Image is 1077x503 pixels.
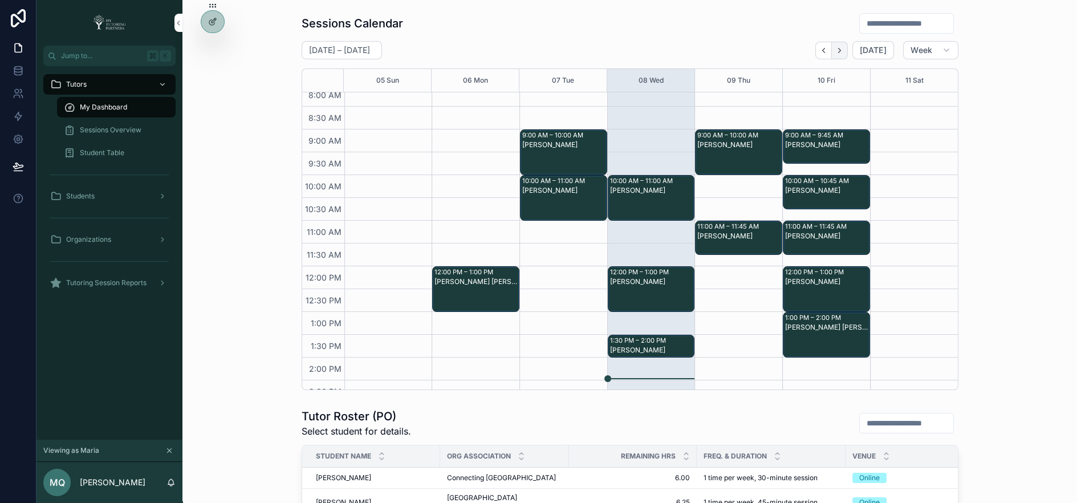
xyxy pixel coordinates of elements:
div: 12:00 PM – 1:00 PM [434,267,496,277]
span: Students [66,192,95,201]
h1: Sessions Calendar [302,15,403,31]
div: 9:00 AM – 10:00 AM[PERSON_NAME] [521,130,607,175]
span: 12:30 PM [303,295,344,305]
button: 11 Sat [905,69,924,92]
div: [PERSON_NAME] [785,140,869,149]
p: [PERSON_NAME] [80,477,145,488]
div: 12:00 PM – 1:00 PM[PERSON_NAME] [783,267,869,311]
span: 9:00 AM [306,136,344,145]
span: [DATE] [860,45,887,55]
a: Online [852,473,968,483]
div: [PERSON_NAME] [610,277,694,286]
a: [PERSON_NAME] [316,473,433,482]
div: [PERSON_NAME] [785,186,869,195]
div: 10:00 AM – 11:00 AM [610,176,676,185]
h2: [DATE] – [DATE] [309,44,370,56]
button: 09 Thu [727,69,750,92]
span: 10:00 AM [302,181,344,191]
span: 11:30 AM [304,250,344,259]
span: 12:00 PM [303,273,344,282]
span: 2:00 PM [306,364,344,374]
div: 10:00 AM – 11:00 AM[PERSON_NAME] [608,176,694,220]
div: 1:30 PM – 2:00 PM[PERSON_NAME] [608,335,694,357]
button: Jump to...K [43,46,176,66]
div: [PERSON_NAME] [610,186,694,195]
div: 9:00 AM – 9:45 AM[PERSON_NAME] [783,130,869,163]
span: Tutoring Session Reports [66,278,147,287]
button: 06 Mon [463,69,488,92]
button: Next [832,42,848,59]
div: 11:00 AM – 11:45 AM[PERSON_NAME] [696,221,782,254]
span: Jump to... [61,51,143,60]
div: 10:00 AM – 11:00 AM[PERSON_NAME] [521,176,607,220]
div: [PERSON_NAME] [697,232,781,241]
img: App logo [90,14,129,32]
div: Online [859,473,880,483]
span: Select student for details. [302,424,411,438]
span: 1:00 PM [308,318,344,328]
a: Student Table [57,143,176,163]
span: Tutors [66,80,87,89]
span: 8:30 AM [306,113,344,123]
div: 11:00 AM – 11:45 AM [697,222,762,231]
a: 6.00 [576,473,690,482]
span: 1 time per week, 30-minute session [704,473,818,482]
div: 12:00 PM – 1:00 PM[PERSON_NAME] [608,267,694,311]
span: Remaining Hrs [621,452,676,461]
span: 10:30 AM [302,204,344,214]
div: 11:00 AM – 11:45 AM [785,222,850,231]
button: 10 Fri [818,69,835,92]
div: [PERSON_NAME] [610,346,694,355]
span: Freq. & Duration [704,452,767,461]
div: scrollable content [36,66,182,308]
div: 1:00 PM – 2:00 PM [785,313,844,322]
div: [PERSON_NAME] [522,186,606,195]
div: 1:00 PM – 2:00 PM[PERSON_NAME] [PERSON_NAME] [783,313,869,357]
span: Student Table [80,148,124,157]
span: Org Association [447,452,511,461]
a: 1 time per week, 30-minute session [704,473,839,482]
a: My Dashboard [57,97,176,117]
button: Week [903,41,958,59]
span: Venue [852,452,876,461]
span: Student Name [316,452,371,461]
div: 11:00 AM – 11:45 AM[PERSON_NAME] [783,221,869,254]
div: 1:30 PM – 2:00 PM [610,336,669,345]
div: [PERSON_NAME] [785,277,869,286]
span: 1:30 PM [308,341,344,351]
span: 9:30 AM [306,159,344,168]
button: 07 Tue [552,69,574,92]
span: My Dashboard [80,103,127,112]
div: 9:00 AM – 9:45 AM [785,131,846,140]
a: Connecting [GEOGRAPHIC_DATA] [447,473,562,482]
span: Sessions Overview [80,125,141,135]
span: Organizations [66,235,111,244]
span: Week [911,45,932,55]
div: [PERSON_NAME] [785,232,869,241]
a: Organizations [43,229,176,250]
div: 12:00 PM – 1:00 PM [610,267,672,277]
a: Students [43,186,176,206]
button: Back [815,42,832,59]
button: 05 Sun [376,69,399,92]
span: Viewing as Maria [43,446,99,455]
a: Tutoring Session Reports [43,273,176,293]
div: 12:00 PM – 1:00 PM [785,267,847,277]
span: MQ [50,476,65,489]
span: 2:30 PM [306,387,344,396]
span: Connecting [GEOGRAPHIC_DATA] [447,473,556,482]
div: [PERSON_NAME] [522,140,606,149]
button: 08 Wed [639,69,664,92]
a: Tutors [43,74,176,95]
div: [PERSON_NAME] [PERSON_NAME] [434,277,518,286]
div: 10:00 AM – 11:00 AM [522,176,588,185]
span: 8:00 AM [306,90,344,100]
h1: Tutor Roster (PO) [302,408,411,424]
a: Sessions Overview [57,120,176,140]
